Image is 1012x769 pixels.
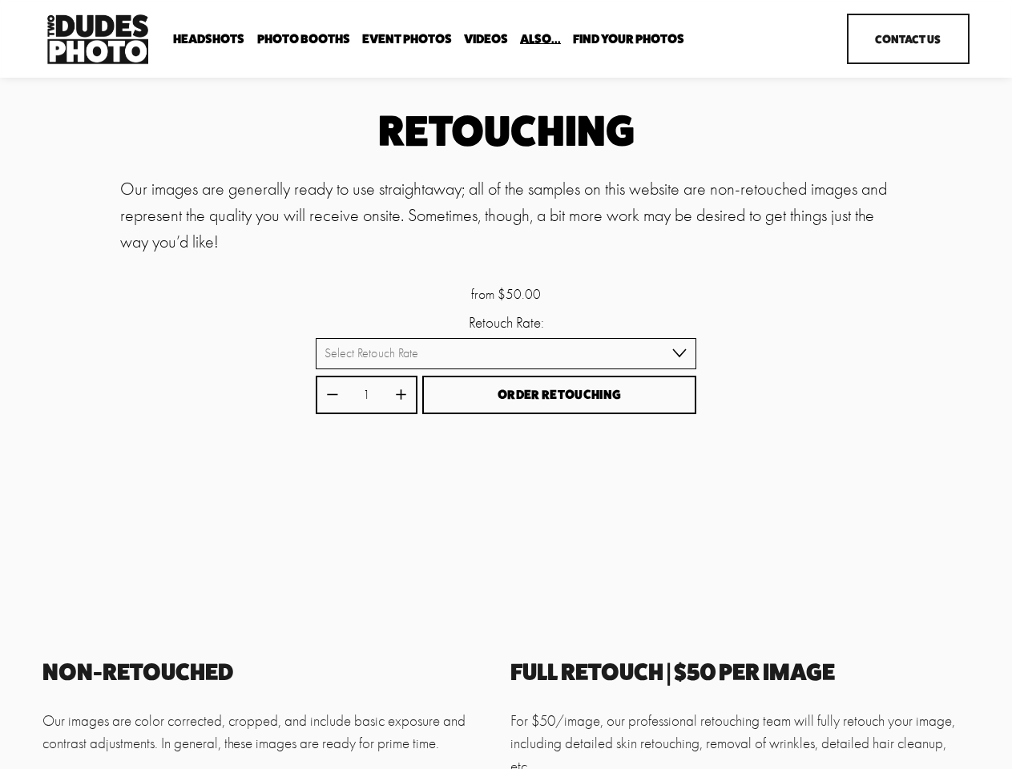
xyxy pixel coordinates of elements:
span: Find Your Photos [573,33,684,46]
div: from $50.00 [316,284,697,304]
h1: Retouching [120,111,891,151]
a: Event Photos [362,31,452,46]
a: folder dropdown [573,31,684,46]
div: Quantity [316,376,417,414]
span: Order Retouching [498,387,621,402]
h3: FULL RETOUCH | $50 Per Image [510,661,970,684]
a: folder dropdown [257,31,350,46]
select: Select Retouch Rate [316,338,697,369]
a: folder dropdown [173,31,244,46]
p: Our images are color corrected, cropped, and include basic exposure and contrast adjustments. In ... [42,710,502,755]
a: folder dropdown [520,31,561,46]
img: Two Dudes Photo | Headshots, Portraits &amp; Photo Booths [42,10,153,68]
h3: NON-RETOUCHED [42,661,502,684]
a: Contact Us [847,14,970,64]
span: Headshots [173,33,244,46]
span: Also... [520,33,561,46]
button: Order Retouching [422,376,696,415]
label: Retouch Rate: [316,314,697,332]
span: Photo Booths [257,33,350,46]
p: Our images are generally ready to use straightaway; all of the samples on this website are non-re... [120,176,891,256]
a: Videos [464,31,508,46]
button: Decrease quantity by 1 [325,388,339,401]
button: Increase quantity by 1 [394,388,408,401]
